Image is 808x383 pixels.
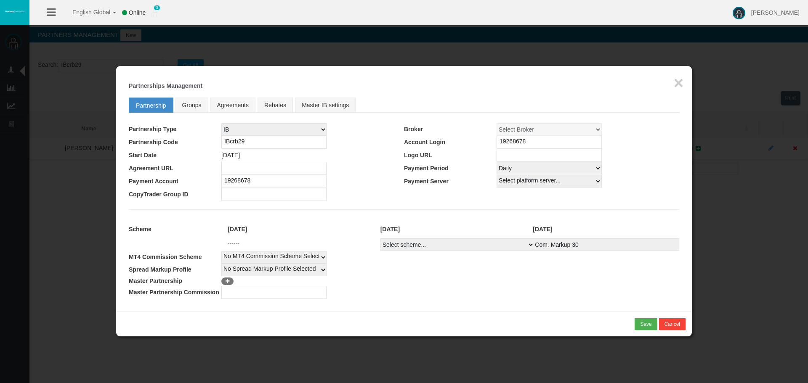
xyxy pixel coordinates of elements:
a: Groups [175,98,208,113]
a: Rebates [258,98,293,113]
button: Save [635,318,657,330]
div: [DATE] [526,225,679,234]
img: logo.svg [4,10,25,13]
img: user-image [733,7,745,19]
span: 0 [154,5,160,11]
td: Broker [404,123,497,136]
span: [PERSON_NAME] [751,9,800,16]
span: Online [129,9,146,16]
div: [DATE] [221,225,374,234]
td: Spread Markup Profile [129,264,221,276]
img: user_small.png [151,9,158,17]
div: Save [640,320,651,328]
td: Agreement URL [129,162,221,175]
div: [DATE] [374,225,527,234]
b: Partnerships Management [129,82,202,89]
a: Partnership [129,98,173,113]
button: × [674,74,683,91]
td: CopyTrader Group ID [129,188,221,201]
td: Master Partnership [129,276,221,286]
td: Partnership Type [129,123,221,136]
td: Master Partnership Commission [129,286,221,299]
span: English Global [61,9,110,16]
td: Payment Account [129,175,221,188]
td: Scheme [129,220,221,238]
span: Groups [182,102,202,108]
a: Master IB settings [295,98,356,113]
span: ------ [228,240,239,246]
td: Account Login [404,136,497,149]
td: Payment Server [404,175,497,188]
button: Cancel [659,318,686,330]
td: Logo URL [404,149,497,162]
td: MT4 Commission Scheme [129,251,221,264]
td: Payment Period [404,162,497,175]
td: Start Date [129,149,221,162]
span: [DATE] [221,152,240,158]
td: Partnership Code [129,136,221,149]
a: Agreements [210,98,255,113]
